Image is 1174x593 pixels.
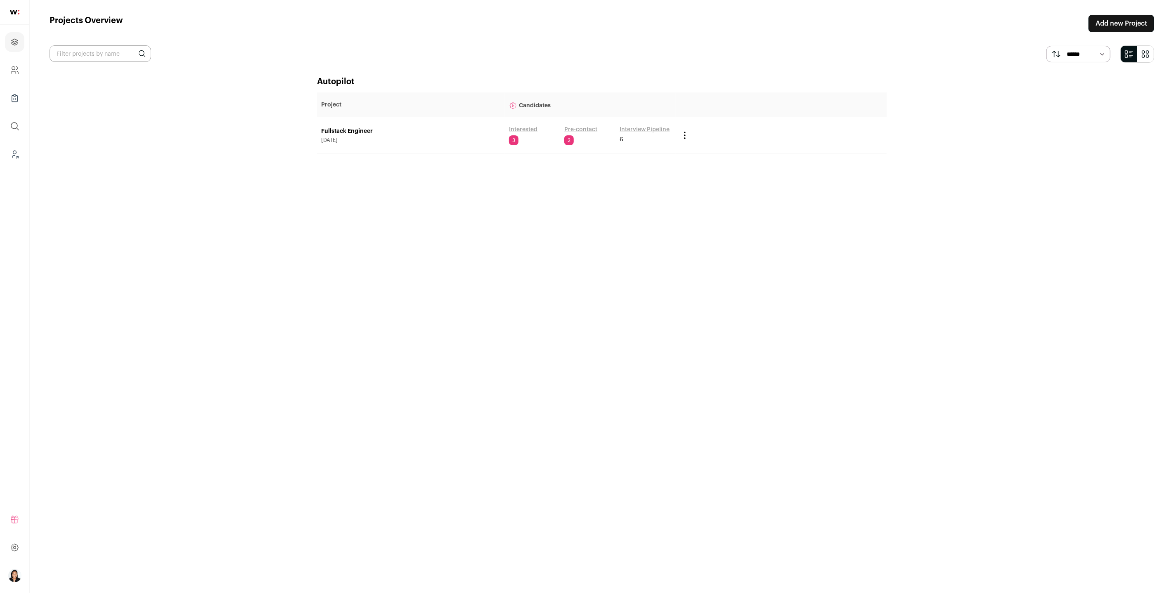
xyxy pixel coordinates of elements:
[620,135,623,144] span: 6
[564,135,574,145] span: 2
[5,144,24,164] a: Leads (Backoffice)
[620,125,670,134] a: Interview Pipeline
[50,15,123,32] h1: Projects Overview
[50,45,151,62] input: Filter projects by name
[5,88,24,108] a: Company Lists
[680,130,690,140] button: Project Actions
[564,125,597,134] a: Pre-contact
[5,60,24,80] a: Company and ATS Settings
[321,127,501,135] a: Fullstack Engineer
[8,569,21,582] img: 13709957-medium_jpg
[10,10,19,14] img: wellfound-shorthand-0d5821cbd27db2630d0214b213865d53afaa358527fdda9d0ea32b1df1b89c2c.svg
[317,76,887,87] h2: Autopilot
[5,32,24,52] a: Projects
[321,137,501,144] span: [DATE]
[1089,15,1154,32] a: Add new Project
[509,125,537,134] a: Interested
[321,101,501,109] p: Project
[8,569,21,582] button: Open dropdown
[509,97,672,113] p: Candidates
[509,135,518,145] span: 3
